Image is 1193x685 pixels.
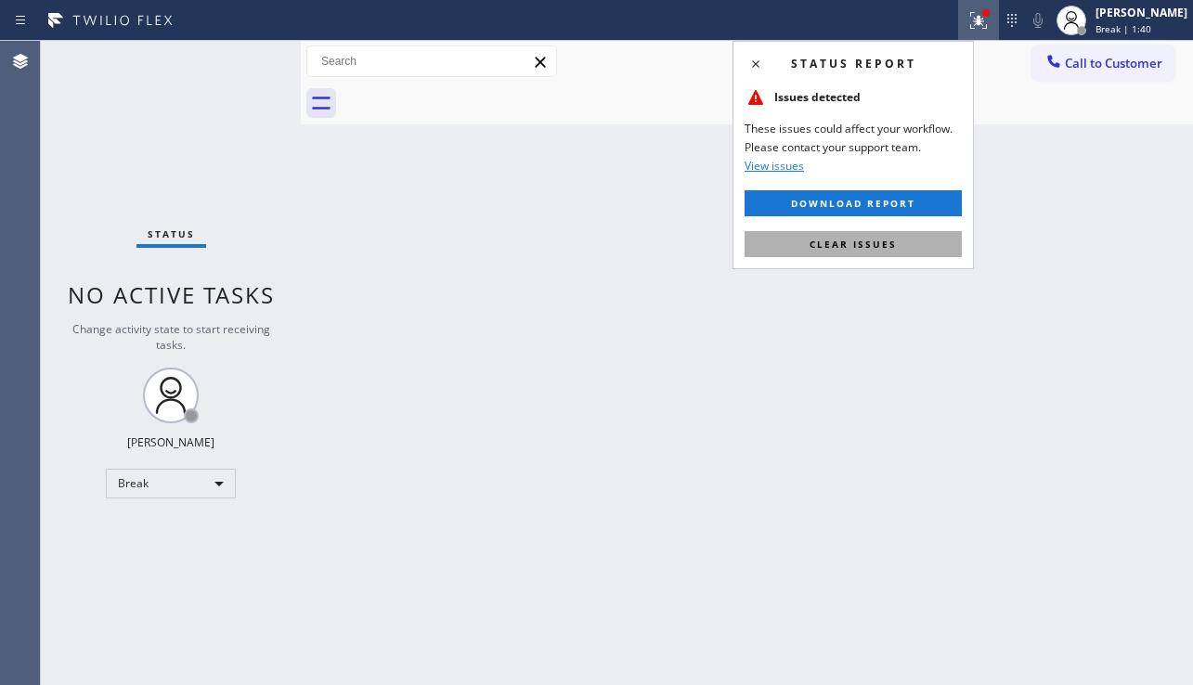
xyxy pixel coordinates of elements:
[148,227,195,240] span: Status
[72,321,270,353] span: Change activity state to start receiving tasks.
[68,279,275,310] span: No active tasks
[1025,7,1051,33] button: Mute
[1032,45,1174,81] button: Call to Customer
[307,46,556,76] input: Search
[1096,22,1151,35] span: Break | 1:40
[1065,55,1162,71] span: Call to Customer
[106,469,236,498] div: Break
[127,434,214,450] div: [PERSON_NAME]
[1096,5,1187,20] div: [PERSON_NAME]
